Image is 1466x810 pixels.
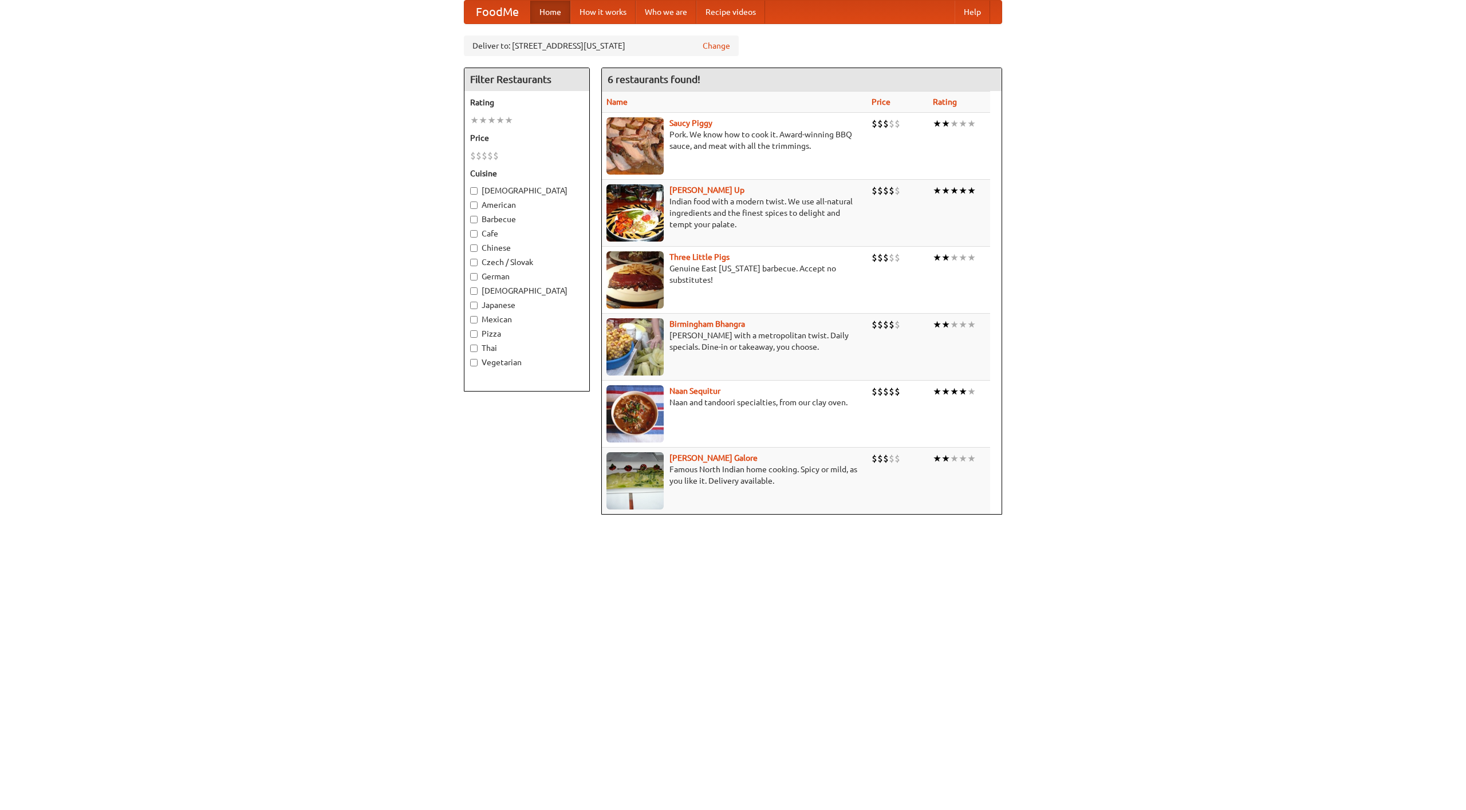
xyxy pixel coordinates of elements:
[470,256,584,268] label: Czech / Slovak
[883,117,889,130] li: $
[933,452,941,465] li: ★
[470,345,478,352] input: Thai
[967,385,976,398] li: ★
[950,385,959,398] li: ★
[570,1,636,23] a: How it works
[872,184,877,197] li: $
[950,251,959,264] li: ★
[894,385,900,398] li: $
[950,318,959,331] li: ★
[941,385,950,398] li: ★
[967,318,976,331] li: ★
[950,117,959,130] li: ★
[933,97,957,106] a: Rating
[967,452,976,465] li: ★
[883,184,889,197] li: $
[470,314,584,325] label: Mexican
[606,318,664,376] img: bhangra.jpg
[959,184,967,197] li: ★
[470,285,584,297] label: [DEMOGRAPHIC_DATA]
[464,68,589,91] h4: Filter Restaurants
[470,114,479,127] li: ★
[606,397,862,408] p: Naan and tandoori specialties, from our clay oven.
[482,149,487,162] li: $
[894,117,900,130] li: $
[606,117,664,175] img: saucy.jpg
[967,117,976,130] li: ★
[476,149,482,162] li: $
[941,452,950,465] li: ★
[669,252,730,262] b: Three Little Pigs
[959,318,967,331] li: ★
[933,385,941,398] li: ★
[959,117,967,130] li: ★
[877,117,883,130] li: $
[470,242,584,254] label: Chinese
[941,318,950,331] li: ★
[889,117,894,130] li: $
[464,35,739,56] div: Deliver to: [STREET_ADDRESS][US_STATE]
[941,251,950,264] li: ★
[959,251,967,264] li: ★
[606,452,664,509] img: currygalore.jpg
[470,330,478,338] input: Pizza
[877,452,883,465] li: $
[470,214,584,225] label: Barbecue
[606,385,664,442] img: naansequitur.jpg
[967,251,976,264] li: ★
[636,1,696,23] a: Who we are
[894,452,900,465] li: $
[470,185,584,196] label: [DEMOGRAPHIC_DATA]
[487,149,493,162] li: $
[889,452,894,465] li: $
[669,386,720,396] b: Naan Sequitur
[933,318,941,331] li: ★
[872,117,877,130] li: $
[883,385,889,398] li: $
[606,251,664,309] img: littlepigs.jpg
[470,201,478,209] input: American
[606,464,862,487] p: Famous North Indian home cooking. Spicy or mild, as you like it. Delivery available.
[872,318,877,331] li: $
[470,216,478,223] input: Barbecue
[470,187,478,195] input: [DEMOGRAPHIC_DATA]
[470,149,476,162] li: $
[894,251,900,264] li: $
[877,318,883,331] li: $
[669,118,712,128] b: Saucy Piggy
[669,453,758,463] a: [PERSON_NAME] Galore
[883,452,889,465] li: $
[883,251,889,264] li: $
[470,228,584,239] label: Cafe
[889,385,894,398] li: $
[470,287,478,295] input: [DEMOGRAPHIC_DATA]
[872,452,877,465] li: $
[608,74,700,85] ng-pluralize: 6 restaurants found!
[889,251,894,264] li: $
[470,316,478,323] input: Mexican
[959,385,967,398] li: ★
[470,357,584,368] label: Vegetarian
[889,184,894,197] li: $
[877,251,883,264] li: $
[950,452,959,465] li: ★
[470,199,584,211] label: American
[872,385,877,398] li: $
[669,185,744,195] a: [PERSON_NAME] Up
[872,251,877,264] li: $
[606,196,862,230] p: Indian food with a modern twist. We use all-natural ingredients and the finest spices to delight ...
[470,168,584,179] h5: Cuisine
[933,251,941,264] li: ★
[872,97,890,106] a: Price
[470,271,584,282] label: German
[669,319,745,329] a: Birmingham Bhangra
[464,1,530,23] a: FoodMe
[889,318,894,331] li: $
[606,330,862,353] p: [PERSON_NAME] with a metropolitan twist. Daily specials. Dine-in or takeaway, you choose.
[606,184,664,242] img: curryup.jpg
[496,114,505,127] li: ★
[470,273,478,280] input: German
[479,114,487,127] li: ★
